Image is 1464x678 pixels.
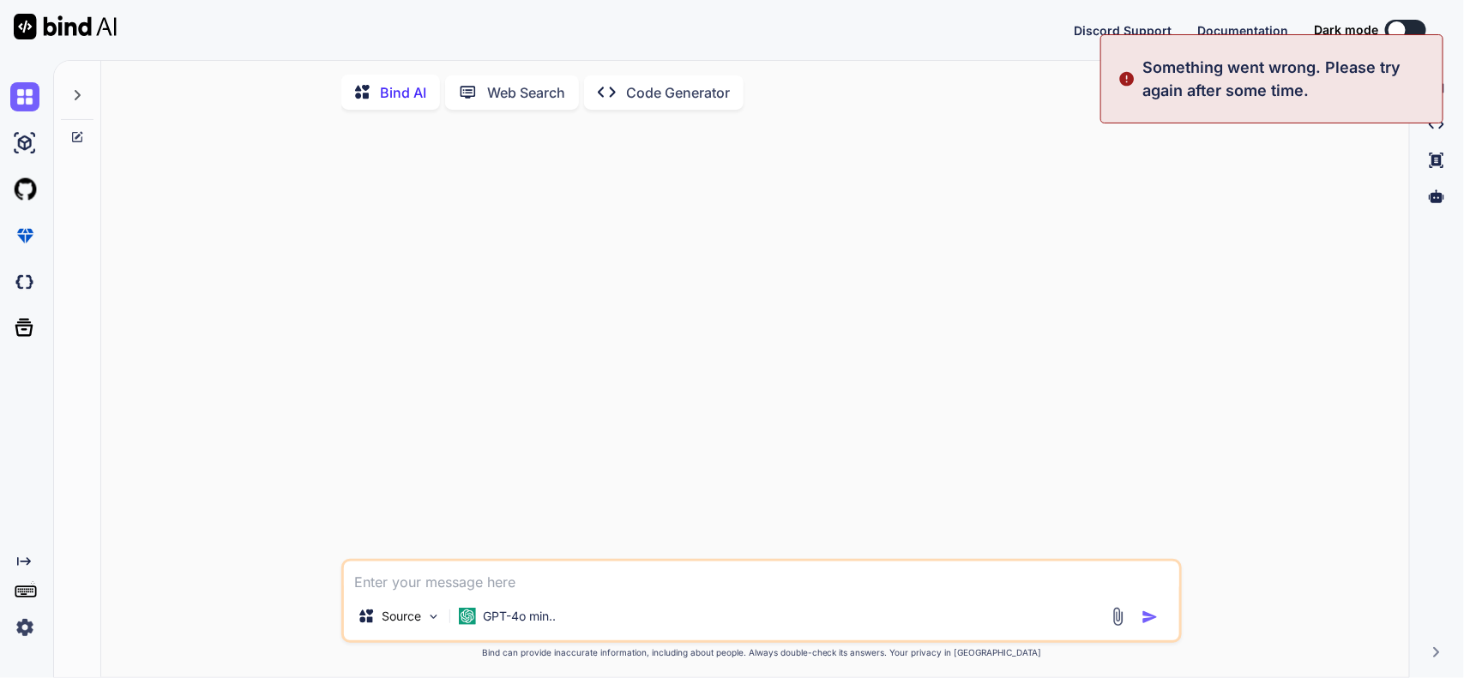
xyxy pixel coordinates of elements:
[1074,23,1172,38] span: Discord Support
[1108,607,1128,627] img: attachment
[382,608,421,625] p: Source
[459,608,476,625] img: GPT-4o mini
[1118,56,1136,102] img: alert
[10,221,39,250] img: premium
[1197,23,1288,38] span: Documentation
[10,82,39,111] img: chat
[10,175,39,204] img: githubLight
[380,82,426,103] p: Bind AI
[487,82,565,103] p: Web Search
[1314,21,1378,39] span: Dark mode
[1197,21,1288,39] button: Documentation
[10,613,39,642] img: settings
[10,129,39,158] img: ai-studio
[10,267,39,297] img: darkCloudIdeIcon
[14,14,117,39] img: Bind AI
[483,608,556,625] p: GPT-4o min..
[626,82,730,103] p: Code Generator
[341,646,1182,659] p: Bind can provide inaccurate information, including about people. Always double-check its answers....
[1142,56,1432,102] p: Something went wrong. Please try again after some time.
[426,609,441,624] img: Pick Models
[1142,609,1159,626] img: icon
[1074,21,1172,39] button: Discord Support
